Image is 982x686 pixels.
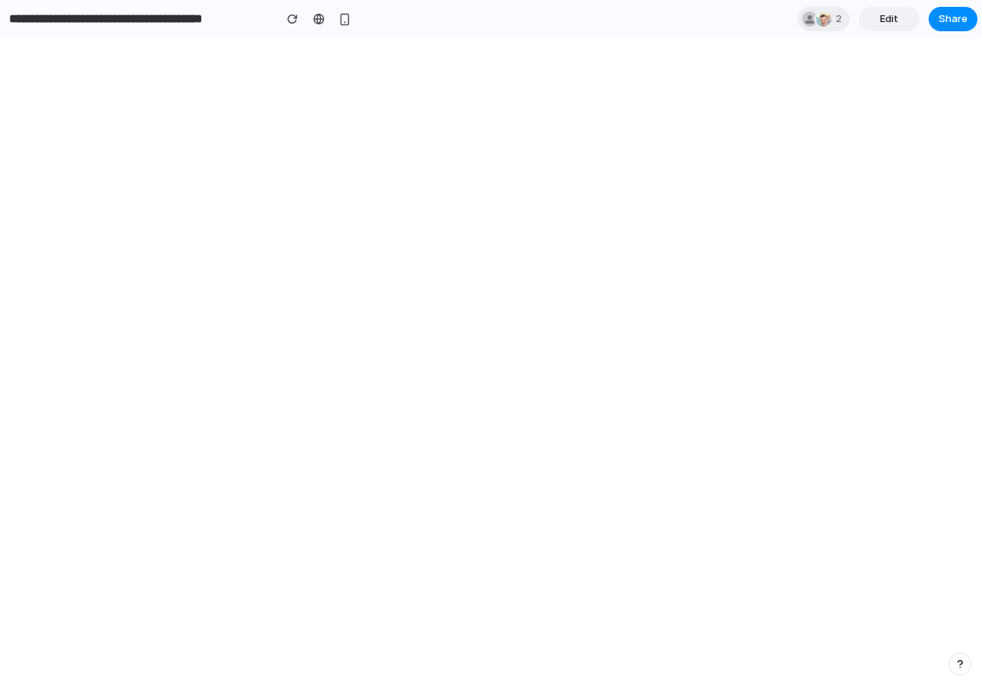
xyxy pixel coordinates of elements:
span: Share [939,11,968,27]
div: 2 [798,7,849,31]
a: Edit [859,7,920,31]
span: Edit [880,11,898,27]
button: Share [929,7,977,31]
span: 2 [836,11,846,27]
